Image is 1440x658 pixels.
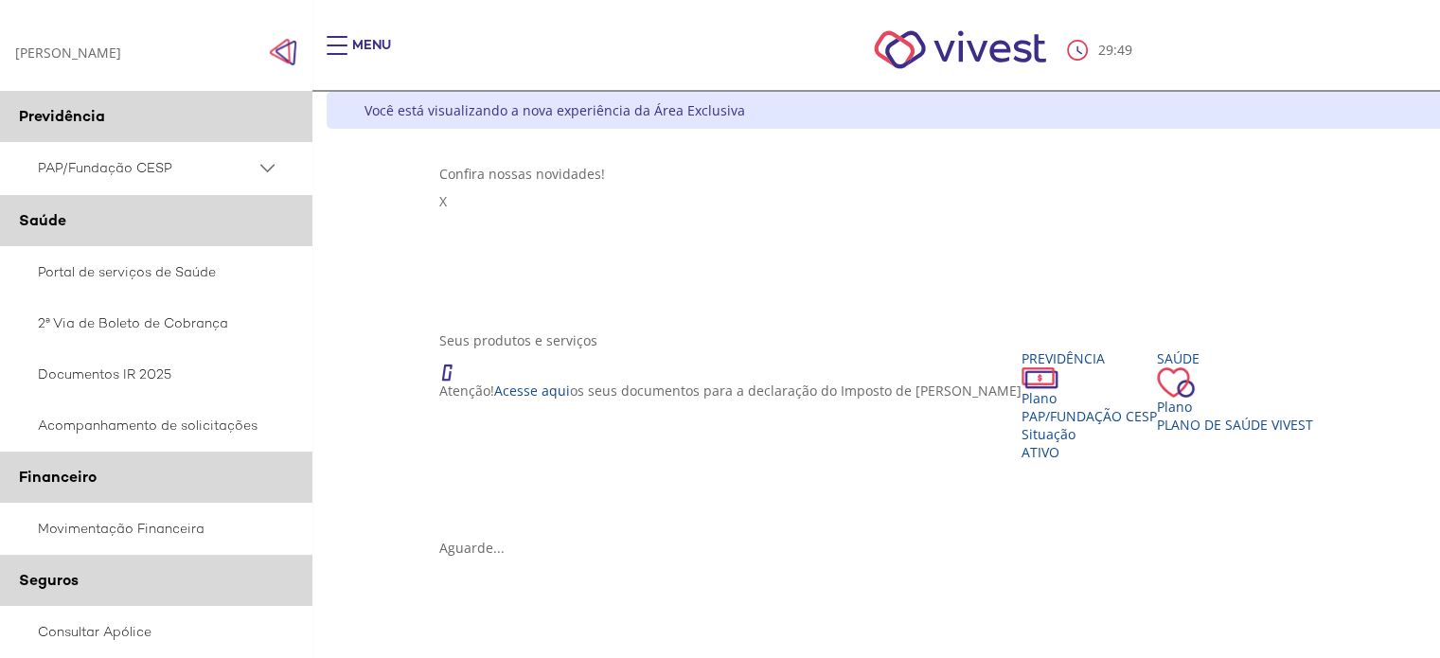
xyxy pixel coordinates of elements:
[364,101,745,119] div: Você está visualizando a nova experiência da Área Exclusiva
[19,210,66,230] span: Saúde
[439,382,1022,400] p: Atenção! os seus documentos para a declaração do Imposto de [PERSON_NAME]
[1067,40,1135,61] div: :
[269,38,297,66] img: Fechar menu
[1022,349,1157,461] a: Previdência PlanoPAP/Fundação CESP SituaçãoAtivo
[1022,349,1157,367] div: Previdência
[1116,41,1131,59] span: 49
[1097,41,1112,59] span: 29
[439,192,447,210] span: X
[1022,425,1157,443] div: Situação
[38,156,256,180] span: PAP/Fundação CESP
[853,9,1068,90] img: Vivest
[1157,398,1313,416] div: Plano
[1022,389,1157,407] div: Plano
[19,106,105,126] span: Previdência
[1022,407,1157,425] span: PAP/Fundação CESP
[19,570,79,590] span: Seguros
[1157,416,1313,434] span: Plano de Saúde VIVEST
[1022,367,1058,389] img: ico_dinheiro.png
[269,38,297,66] span: Click to close side navigation.
[1157,367,1195,398] img: ico_coracao.png
[1022,443,1059,461] span: Ativo
[1157,349,1313,434] a: Saúde PlanoPlano de Saúde VIVEST
[1157,349,1313,367] div: Saúde
[19,467,97,487] span: Financeiro
[15,44,121,62] div: [PERSON_NAME]
[494,382,570,400] a: Acesse aqui
[439,349,471,382] img: ico_atencao.png
[352,36,391,74] div: Menu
